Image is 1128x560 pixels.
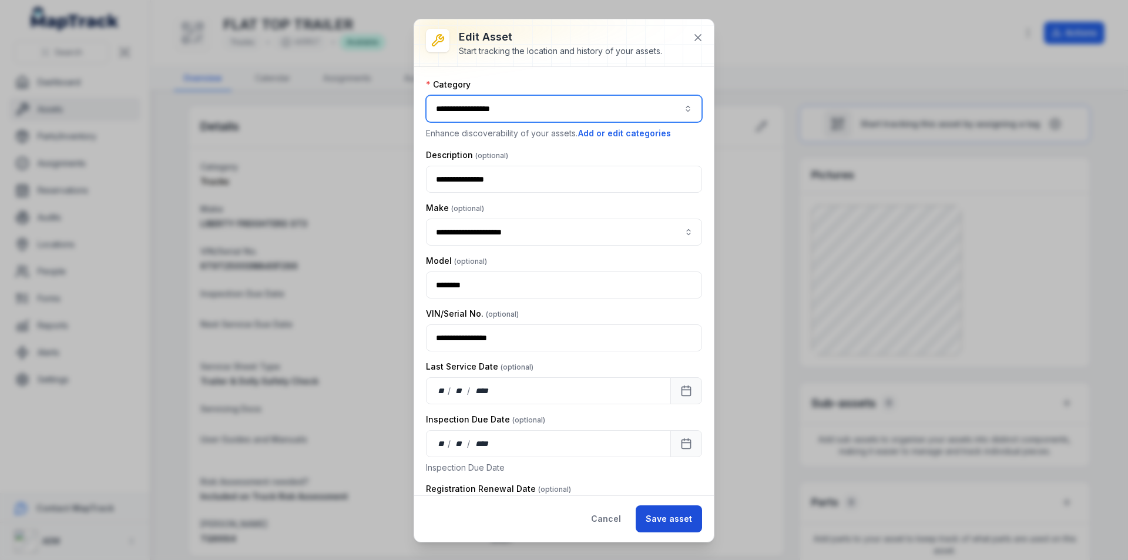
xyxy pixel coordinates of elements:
label: Category [426,79,471,90]
div: month, [452,385,468,397]
button: Save asset [636,505,702,532]
button: Calendar [670,430,702,457]
button: Cancel [581,505,631,532]
p: Inspection Due Date [426,462,702,474]
div: year, [471,438,493,450]
button: Add or edit categories [578,127,672,140]
div: / [467,385,471,397]
label: Model [426,255,487,267]
label: Last Service Date [426,361,533,373]
label: Registration Renewal Date [426,483,571,495]
p: Enhance discoverability of your assets. [426,127,702,140]
h3: Edit asset [459,29,662,45]
div: / [448,385,452,397]
div: / [467,438,471,450]
input: asset-edit:cf[8261eee4-602e-4976-b39b-47b762924e3f]-label [426,219,702,246]
div: day, [436,385,448,397]
label: Description [426,149,508,161]
div: / [448,438,452,450]
div: Start tracking the location and history of your assets. [459,45,662,57]
label: Make [426,202,484,214]
button: Calendar [670,377,702,404]
label: Inspection Due Date [426,414,545,425]
div: month, [452,438,468,450]
label: VIN/Serial No. [426,308,519,320]
div: day, [436,438,448,450]
div: year, [471,385,493,397]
